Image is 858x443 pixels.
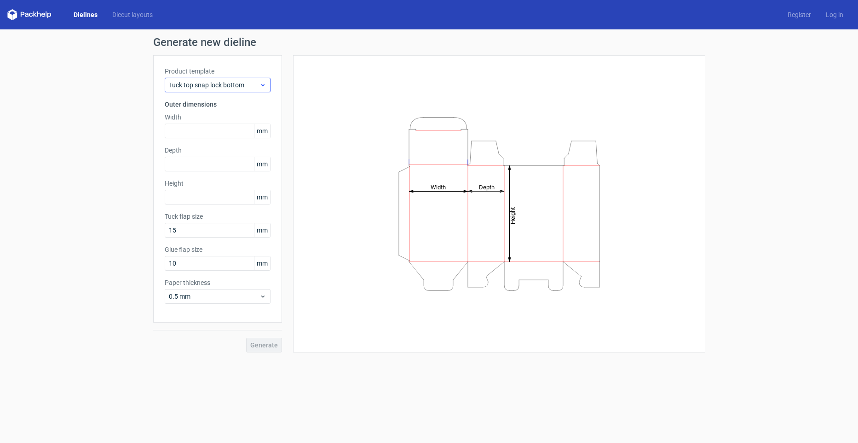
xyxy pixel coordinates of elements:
[165,113,271,122] label: Width
[165,245,271,254] label: Glue flap size
[254,223,270,237] span: mm
[165,212,271,221] label: Tuck flap size
[165,67,271,76] label: Product template
[165,179,271,188] label: Height
[66,10,105,19] a: Dielines
[169,80,259,90] span: Tuck top snap lock bottom
[169,292,259,301] span: 0.5 mm
[780,10,818,19] a: Register
[509,207,516,224] tspan: Height
[479,183,495,190] tspan: Depth
[105,10,160,19] a: Diecut layouts
[165,278,271,287] label: Paper thickness
[254,157,270,171] span: mm
[430,183,445,190] tspan: Width
[254,190,270,204] span: mm
[165,100,271,109] h3: Outer dimensions
[254,124,270,138] span: mm
[165,146,271,155] label: Depth
[818,10,851,19] a: Log in
[254,256,270,270] span: mm
[153,37,705,48] h1: Generate new dieline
